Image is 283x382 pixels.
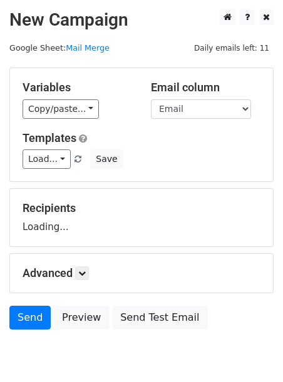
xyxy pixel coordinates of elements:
[90,149,123,169] button: Save
[9,306,51,329] a: Send
[54,306,109,329] a: Preview
[23,81,132,94] h5: Variables
[23,201,260,234] div: Loading...
[151,81,260,94] h5: Email column
[9,9,274,31] h2: New Campaign
[190,41,274,55] span: Daily emails left: 11
[23,131,76,144] a: Templates
[23,149,71,169] a: Load...
[190,43,274,53] a: Daily emails left: 11
[66,43,110,53] a: Mail Merge
[9,43,110,53] small: Google Sheet:
[23,266,260,280] h5: Advanced
[112,306,207,329] a: Send Test Email
[23,201,260,215] h5: Recipients
[23,99,99,119] a: Copy/paste...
